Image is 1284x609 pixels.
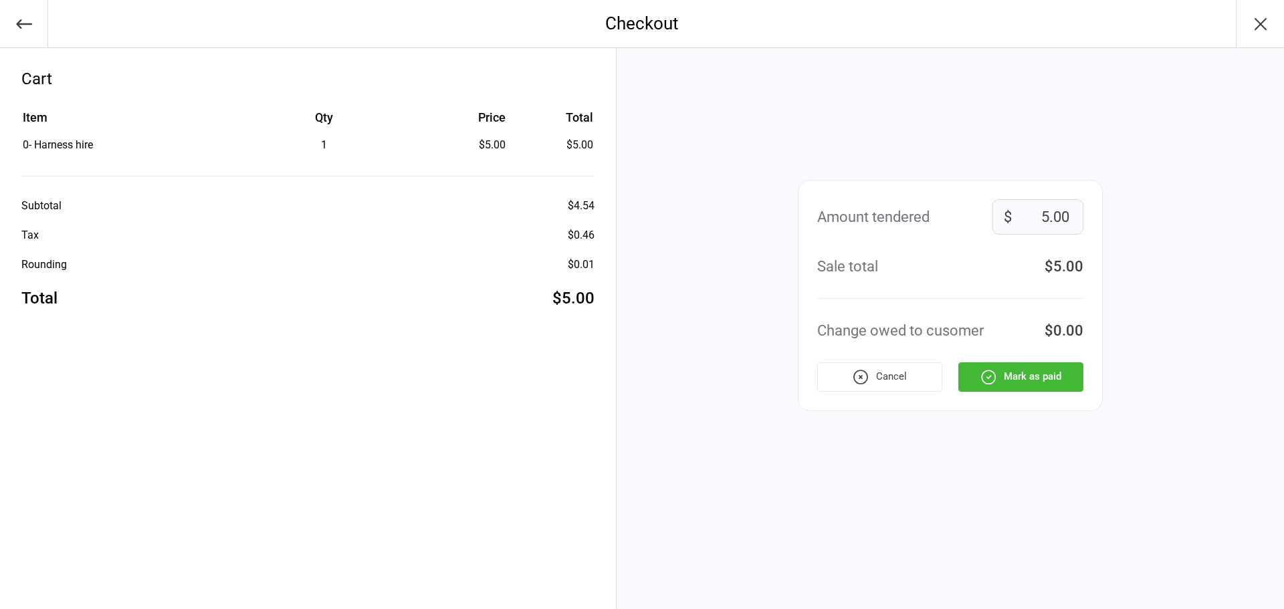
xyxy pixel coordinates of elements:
[415,137,506,153] div: $5.00
[817,255,878,277] div: Sale total
[817,320,984,342] div: Change owed to cusomer
[234,137,414,153] div: 1
[817,362,942,392] button: Cancel
[511,137,593,153] td: $5.00
[234,108,414,136] th: Qty
[511,108,593,136] th: Total
[21,67,595,91] div: Cart
[568,257,595,273] div: $0.01
[21,257,67,273] div: Rounding
[21,286,58,310] div: Total
[552,286,595,310] div: $5.00
[958,362,1083,392] button: Mark as paid
[1045,255,1083,277] div: $5.00
[568,227,595,243] div: $0.46
[21,227,39,243] div: Tax
[1045,320,1083,342] div: $0.00
[568,198,595,214] div: $4.54
[415,108,506,126] div: Price
[23,138,93,151] span: 0- Harness hire
[23,108,233,136] th: Item
[1004,206,1012,228] span: $
[21,198,62,214] div: Subtotal
[817,206,930,228] div: Amount tendered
